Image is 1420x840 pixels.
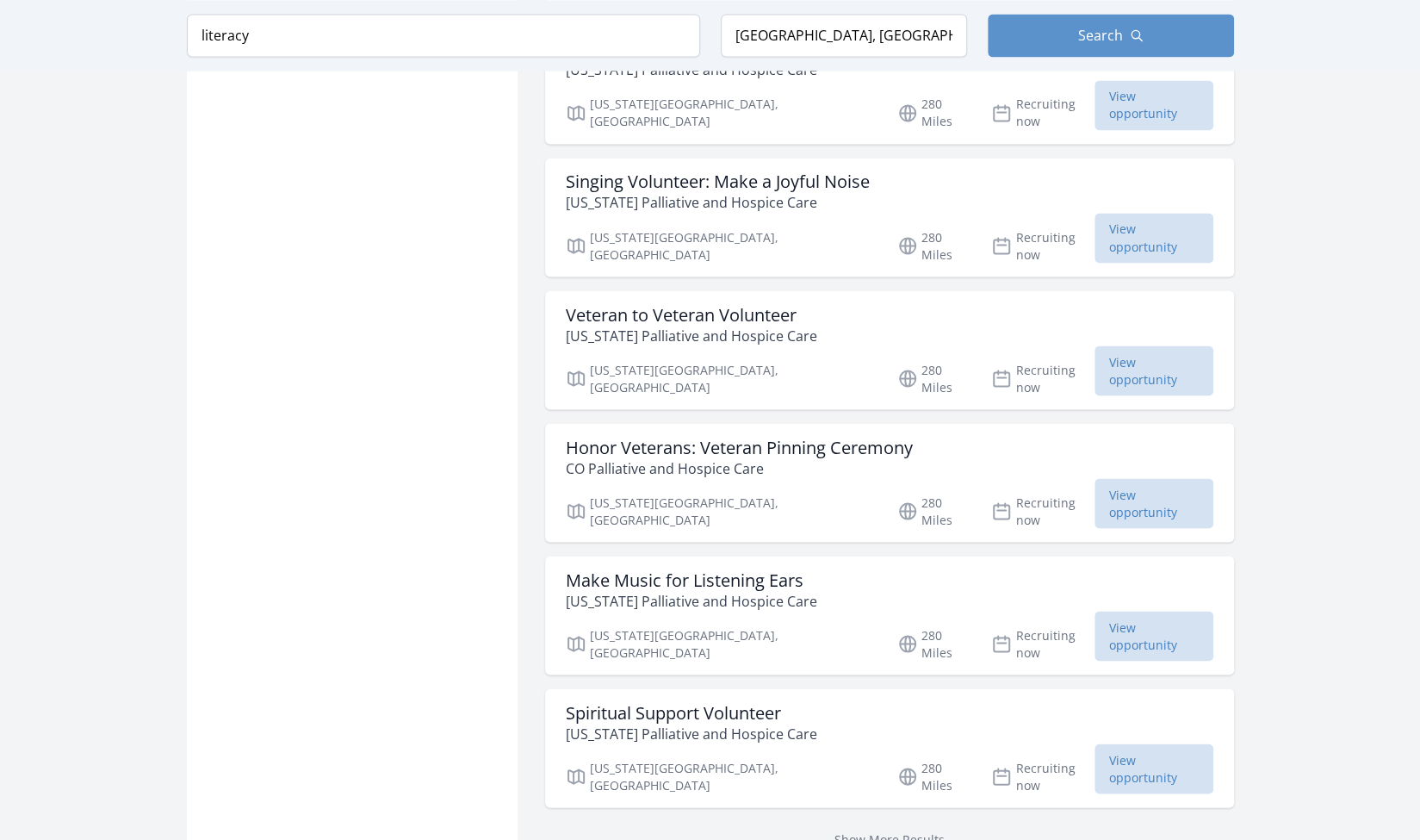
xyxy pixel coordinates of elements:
[1094,478,1213,528] span: View opportunity
[988,14,1234,57] button: Search
[566,494,877,528] p: [US_STATE][GEOGRAPHIC_DATA], [GEOGRAPHIC_DATA]
[187,14,700,57] input: Keyword
[566,304,817,325] h3: Veteran to Veteran Volunteer
[897,494,970,528] p: 280 Miles
[566,325,817,345] p: [US_STATE] Palliative and Hospice Care
[545,290,1234,409] a: Veteran to Veteran Volunteer [US_STATE] Palliative and Hospice Care [US_STATE][GEOGRAPHIC_DATA], ...
[1078,25,1123,46] span: Search
[545,688,1234,807] a: Spiritual Support Volunteer [US_STATE] Palliative and Hospice Care [US_STATE][GEOGRAPHIC_DATA], [...
[721,14,967,57] input: Location
[991,759,1094,793] p: Recruiting now
[897,96,970,130] p: 280 Miles
[545,158,1234,277] a: Singing Volunteer: Make a Joyful Noise [US_STATE] Palliative and Hospice Care [US_STATE][GEOGRAPH...
[566,590,817,611] p: [US_STATE] Palliative and Hospice Care
[991,361,1094,395] p: Recruiting now
[1094,80,1213,130] span: View opportunity
[566,437,913,457] h3: Honor Veterans: Veteran Pinning Ceremony
[566,192,870,213] p: [US_STATE] Palliative and Hospice Care
[545,25,1234,144] a: Hospice Volunteer [US_STATE] Palliative and Hospice Care [US_STATE][GEOGRAPHIC_DATA], [GEOGRAPHIC...
[897,626,970,661] p: 280 Miles
[566,96,877,130] p: [US_STATE][GEOGRAPHIC_DATA], [GEOGRAPHIC_DATA]
[897,759,970,793] p: 280 Miles
[1094,213,1213,263] span: View opportunity
[991,626,1094,661] p: Recruiting now
[991,96,1094,130] p: Recruiting now
[1094,345,1213,395] span: View opportunity
[566,723,817,744] p: [US_STATE] Palliative and Hospice Care
[1094,611,1213,661] span: View opportunity
[566,626,877,661] p: [US_STATE][GEOGRAPHIC_DATA], [GEOGRAPHIC_DATA]
[566,457,913,478] p: CO Palliative and Hospice Care
[545,423,1234,542] a: Honor Veterans: Veteran Pinning Ceremony CO Palliative and Hospice Care [US_STATE][GEOGRAPHIC_DAT...
[991,228,1094,263] p: Recruiting now
[566,361,877,395] p: [US_STATE][GEOGRAPHIC_DATA], [GEOGRAPHIC_DATA]
[566,171,870,192] h3: Singing Volunteer: Make a Joyful Noise
[897,228,970,263] p: 280 Miles
[566,569,817,590] h3: Make Music for Listening Ears
[566,759,877,793] p: [US_STATE][GEOGRAPHIC_DATA], [GEOGRAPHIC_DATA]
[566,702,817,723] h3: Spiritual Support Volunteer
[566,228,877,263] p: [US_STATE][GEOGRAPHIC_DATA], [GEOGRAPHIC_DATA]
[1094,744,1213,793] span: View opportunity
[991,494,1094,528] p: Recruiting now
[545,556,1234,675] a: Make Music for Listening Ears [US_STATE] Palliative and Hospice Care [US_STATE][GEOGRAPHIC_DATA],...
[897,361,970,395] p: 280 Miles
